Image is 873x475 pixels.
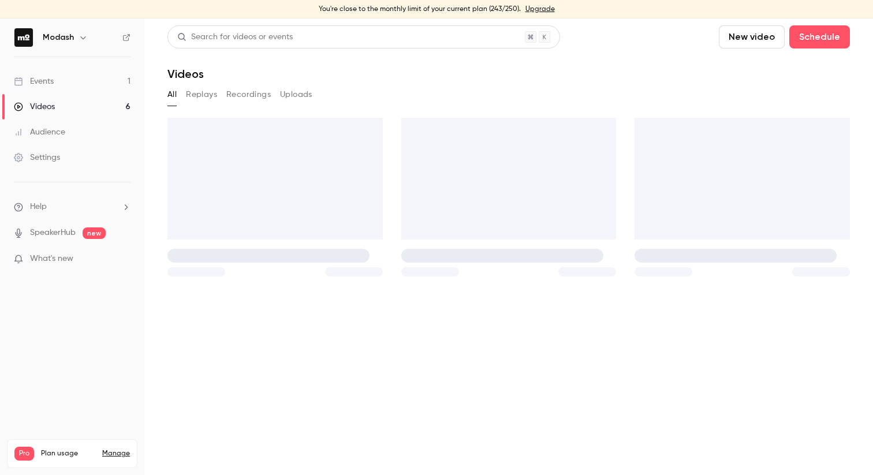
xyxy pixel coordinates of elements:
[177,31,293,43] div: Search for videos or events
[117,254,130,264] iframe: Noticeable Trigger
[167,85,177,104] button: All
[14,76,54,87] div: Events
[41,449,95,458] span: Plan usage
[102,449,130,458] a: Manage
[525,5,555,14] a: Upgrade
[30,201,47,213] span: Help
[14,201,130,213] li: help-dropdown-opener
[30,227,76,239] a: SpeakerHub
[167,67,204,81] h1: Videos
[43,32,74,43] h6: Modash
[14,28,33,47] img: Modash
[14,126,65,138] div: Audience
[226,85,271,104] button: Recordings
[789,25,850,48] button: Schedule
[186,85,217,104] button: Replays
[719,25,785,48] button: New video
[14,152,60,163] div: Settings
[167,25,850,468] section: Videos
[83,227,106,239] span: new
[14,101,55,113] div: Videos
[14,447,34,461] span: Pro
[280,85,312,104] button: Uploads
[30,253,73,265] span: What's new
